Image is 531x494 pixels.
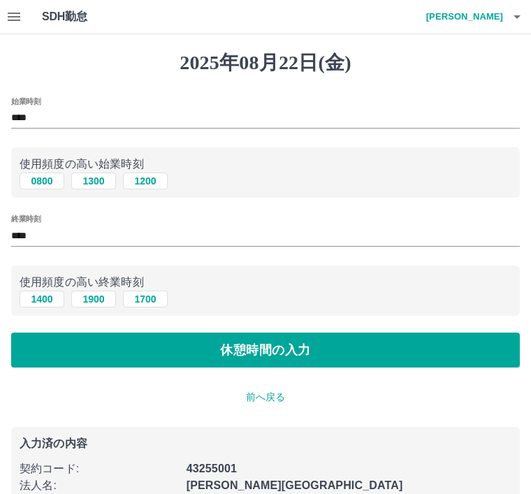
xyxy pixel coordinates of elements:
[20,173,64,189] button: 0800
[11,333,520,368] button: 休憩時間の入力
[71,173,116,189] button: 1300
[123,291,168,307] button: 1700
[20,291,64,307] button: 1400
[20,438,511,449] p: 入力済の内容
[20,156,511,173] p: 使用頻度の高い始業時刻
[11,390,520,405] p: 前へ戻る
[20,477,178,494] p: 法人名 :
[11,214,41,224] label: 終業時刻
[20,460,178,477] p: 契約コード :
[11,51,520,75] h1: 2025年08月22日(金)
[187,463,237,474] b: 43255001
[187,479,403,491] b: [PERSON_NAME][GEOGRAPHIC_DATA]
[71,291,116,307] button: 1900
[11,96,41,106] label: 始業時刻
[123,173,168,189] button: 1200
[20,274,511,291] p: 使用頻度の高い終業時刻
